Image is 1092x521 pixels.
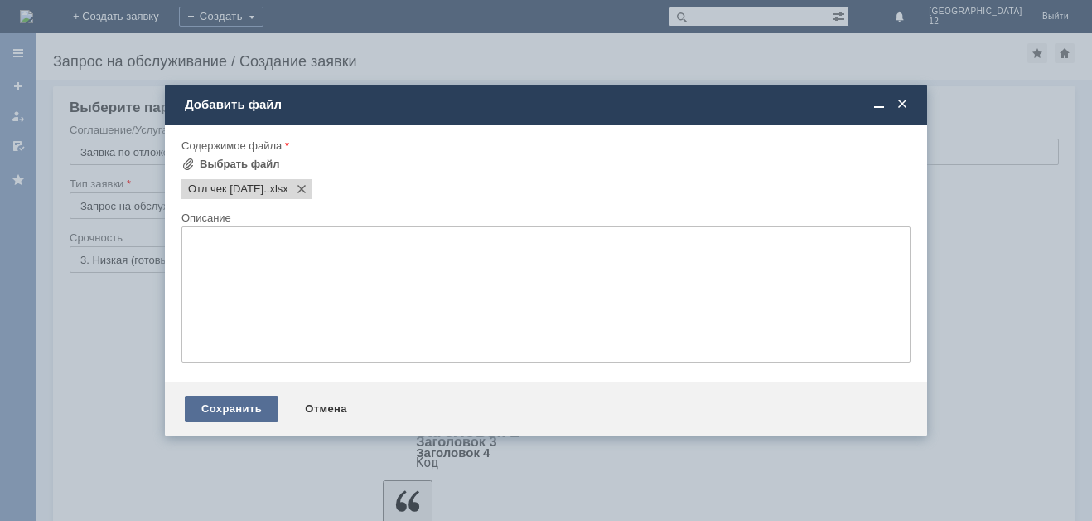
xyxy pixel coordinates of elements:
[181,212,907,223] div: Описание
[7,7,242,33] div: Прошу удалить отл чек [DATE]. [PERSON_NAME]
[871,97,887,112] span: Свернуть (Ctrl + M)
[200,158,280,171] div: Выбрать файл
[185,97,911,112] div: Добавить файл
[894,97,911,112] span: Закрыть
[188,183,267,196] span: Отл чек 12.09.2025..xlsx
[267,183,288,196] span: Отл чек 12.09.2025..xlsx
[181,140,907,151] div: Содержимое файла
